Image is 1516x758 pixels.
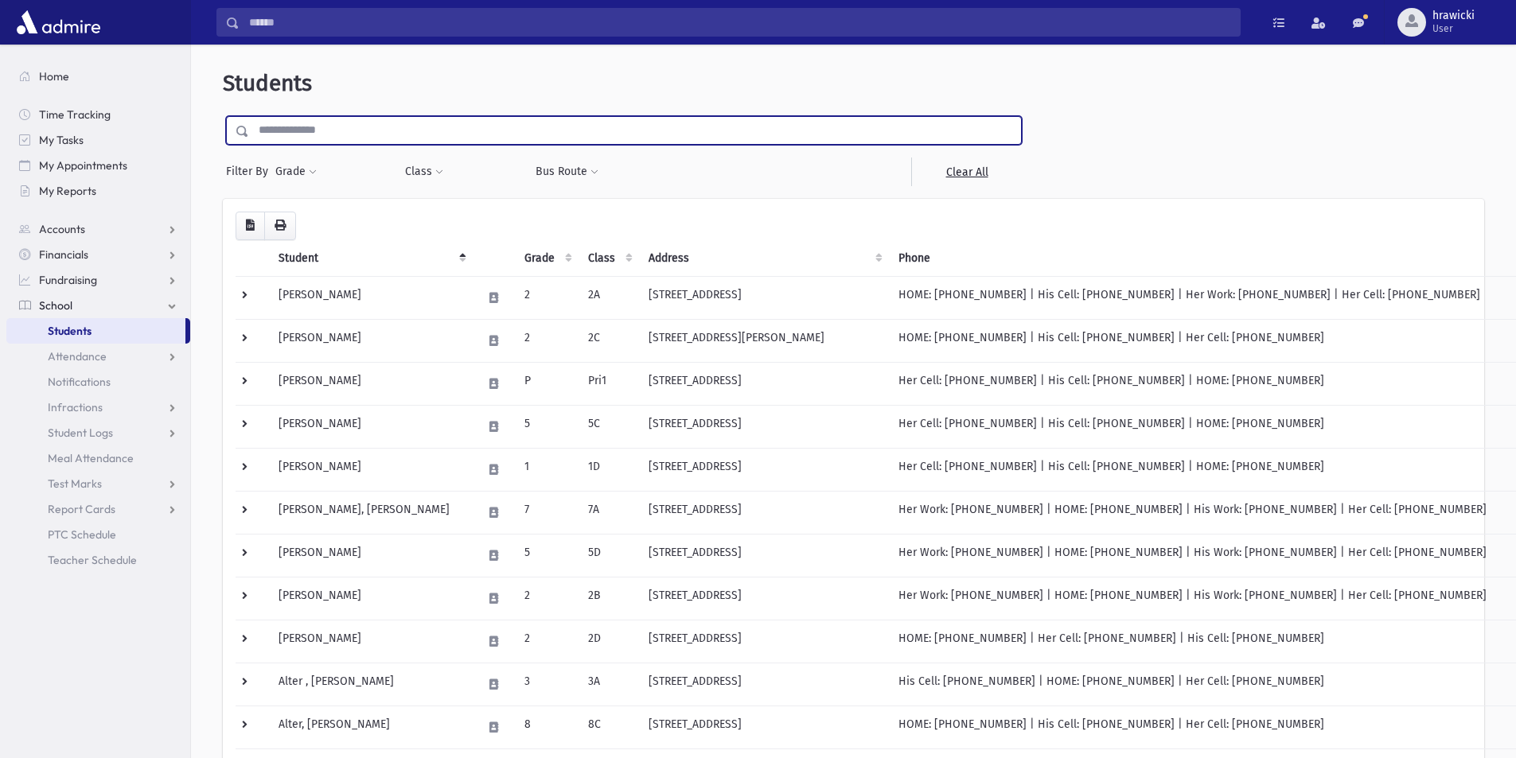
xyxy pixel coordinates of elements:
td: 3 [515,663,579,706]
a: Attendance [6,344,190,369]
span: My Tasks [39,133,84,147]
td: [PERSON_NAME], [PERSON_NAME] [269,491,473,534]
td: [PERSON_NAME] [269,362,473,405]
span: Students [48,324,92,338]
a: My Reports [6,178,190,204]
button: Bus Route [535,157,599,186]
td: 7A [579,491,639,534]
button: Class [404,157,444,186]
input: Search [240,8,1240,37]
a: Financials [6,242,190,267]
span: Fundraising [39,273,97,287]
span: Filter By [226,163,275,180]
span: Student Logs [48,426,113,440]
a: Student Logs [6,420,190,445]
td: [STREET_ADDRESS] [639,448,889,491]
td: 3A [579,663,639,706]
td: 2B [579,577,639,620]
td: [STREET_ADDRESS] [639,534,889,577]
a: My Tasks [6,127,190,153]
span: Students [223,70,312,96]
td: [PERSON_NAME] [269,577,473,620]
button: CSV [236,212,265,240]
a: PTC Schedule [6,522,190,547]
span: Attendance [48,349,107,363]
a: Accounts [6,216,190,242]
td: 2 [515,276,579,319]
span: hrawicki [1432,10,1475,22]
button: Print [264,212,296,240]
td: [STREET_ADDRESS] [639,276,889,319]
th: Grade: activate to sort column ascending [515,240,579,277]
td: [STREET_ADDRESS] [639,405,889,448]
td: 2A [579,276,639,319]
span: My Reports [39,184,96,198]
span: Time Tracking [39,107,111,122]
td: [STREET_ADDRESS] [639,362,889,405]
td: [PERSON_NAME] [269,276,473,319]
a: Report Cards [6,496,190,522]
span: Test Marks [48,476,102,491]
td: P [515,362,579,405]
span: Accounts [39,222,85,236]
span: Notifications [48,375,111,389]
td: [STREET_ADDRESS] [639,491,889,534]
td: 1 [515,448,579,491]
a: Notifications [6,369,190,395]
td: Pri1 [579,362,639,405]
span: Meal Attendance [48,451,134,465]
a: My Appointments [6,153,190,178]
a: Teacher Schedule [6,547,190,573]
td: [STREET_ADDRESS] [639,706,889,748]
td: [PERSON_NAME] [269,405,473,448]
a: Infractions [6,395,190,420]
span: Home [39,69,69,84]
span: Infractions [48,400,103,414]
td: 2D [579,620,639,663]
a: Fundraising [6,267,190,293]
td: 2 [515,620,579,663]
td: 2 [515,319,579,362]
td: Alter, [PERSON_NAME] [269,706,473,748]
td: [STREET_ADDRESS][PERSON_NAME] [639,319,889,362]
td: 5D [579,534,639,577]
a: Test Marks [6,471,190,496]
a: School [6,293,190,318]
td: 5 [515,405,579,448]
span: User [1432,22,1475,35]
td: [PERSON_NAME] [269,319,473,362]
td: 1D [579,448,639,491]
a: Clear All [911,157,1022,186]
span: Report Cards [48,502,115,516]
a: Home [6,64,190,89]
a: Time Tracking [6,102,190,127]
td: [STREET_ADDRESS] [639,620,889,663]
th: Class: activate to sort column ascending [579,240,639,277]
td: 7 [515,491,579,534]
a: Students [6,318,185,344]
td: Alter , [PERSON_NAME] [269,663,473,706]
th: Address: activate to sort column ascending [639,240,889,277]
img: AdmirePro [13,6,104,38]
span: My Appointments [39,158,127,173]
td: 8C [579,706,639,748]
td: 5 [515,534,579,577]
th: Student: activate to sort column descending [269,240,473,277]
td: 5C [579,405,639,448]
td: [STREET_ADDRESS] [639,663,889,706]
button: Grade [275,157,318,186]
td: 2C [579,319,639,362]
a: Meal Attendance [6,445,190,471]
span: School [39,298,72,313]
span: Financials [39,247,88,262]
td: 2 [515,577,579,620]
td: [PERSON_NAME] [269,620,473,663]
span: Teacher Schedule [48,553,137,567]
td: 8 [515,706,579,748]
td: [PERSON_NAME] [269,448,473,491]
td: [STREET_ADDRESS] [639,577,889,620]
span: PTC Schedule [48,527,116,542]
td: [PERSON_NAME] [269,534,473,577]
